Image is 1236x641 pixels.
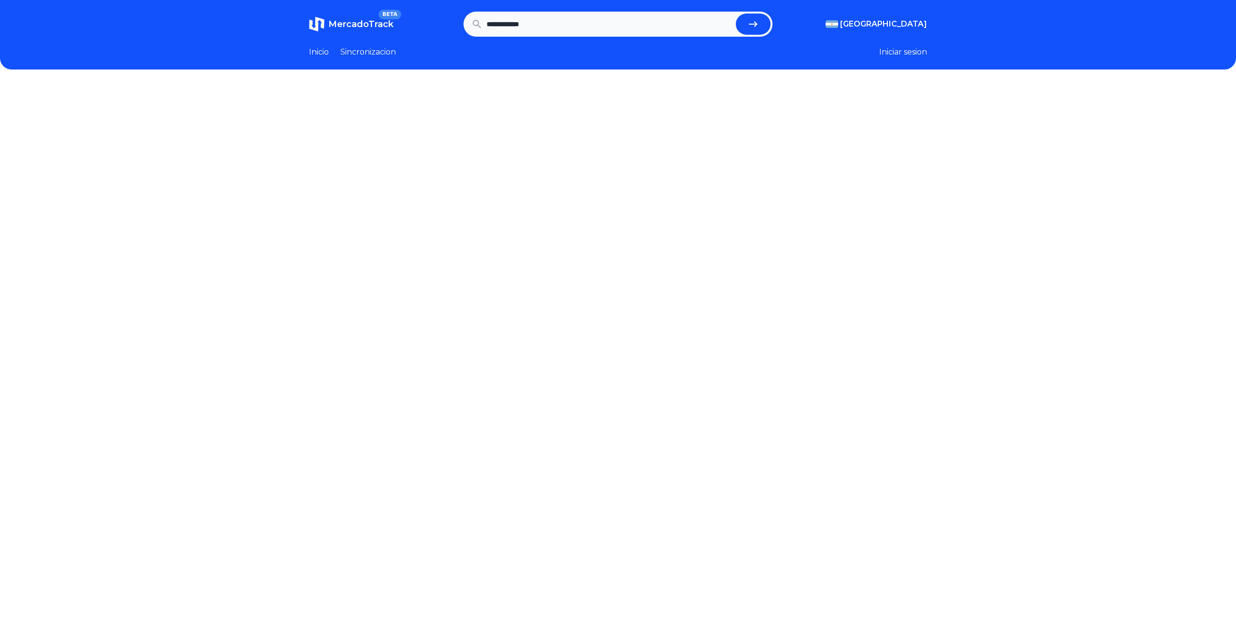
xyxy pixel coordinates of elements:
button: Iniciar sesion [879,46,927,58]
button: [GEOGRAPHIC_DATA] [826,18,927,30]
a: Sincronizacion [340,46,396,58]
span: [GEOGRAPHIC_DATA] [840,18,927,30]
span: MercadoTrack [328,19,393,29]
img: MercadoTrack [309,16,324,32]
a: Inicio [309,46,329,58]
a: MercadoTrackBETA [309,16,393,32]
span: BETA [379,10,401,19]
img: Argentina [826,20,838,28]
